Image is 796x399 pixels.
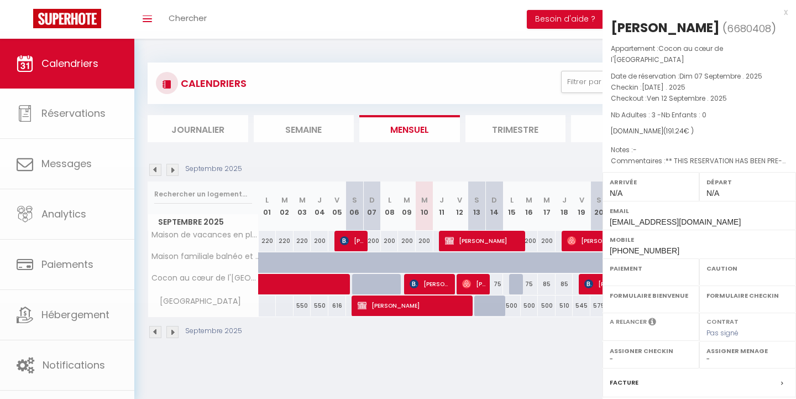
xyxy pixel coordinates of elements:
span: [EMAIL_ADDRESS][DOMAIN_NAME] [610,217,741,226]
span: N/A [706,189,719,198]
p: Notes : [611,144,788,156]
label: Mobile [610,234,789,245]
span: Dim 07 Septembre . 2025 [679,71,762,81]
label: Email [610,205,789,216]
span: Ven 12 Septembre . 2025 [647,94,727,103]
label: Paiement [610,263,692,274]
label: A relancer [610,317,647,327]
p: Checkin : [611,82,788,93]
p: Date de réservation : [611,71,788,82]
label: Facture [610,377,638,388]
span: [DATE] . 2025 [642,82,685,92]
span: Nb Adultes : 3 - [611,110,706,120]
span: Nb Enfants : 0 [661,110,706,120]
p: Checkout : [611,93,788,104]
label: Caution [706,263,789,274]
label: Assigner Checkin [610,345,692,356]
span: [PHONE_NUMBER] [610,246,679,255]
label: Départ [706,177,789,188]
label: Formulaire Bienvenue [610,290,692,301]
span: N/A [610,189,622,198]
div: [PERSON_NAME] [611,19,720,37]
span: - [633,145,637,154]
span: ( € ) [663,126,694,136]
label: Assigner Menage [706,345,789,356]
div: [DOMAIN_NAME] [611,126,788,137]
span: Cocon au cœur de l'[GEOGRAPHIC_DATA] [611,44,723,64]
span: 6680408 [727,22,771,35]
span: ( ) [722,20,776,36]
p: Appartement : [611,43,788,65]
label: Contrat [706,317,739,324]
button: Ouvrir le widget de chat LiveChat [9,4,42,38]
p: Commentaires : [611,156,788,167]
label: Arrivée [610,177,692,188]
div: x [603,6,788,19]
label: Formulaire Checkin [706,290,789,301]
i: Sélectionner OUI si vous souhaiter envoyer les séquences de messages post-checkout [648,317,656,329]
span: 191.24 [666,126,684,136]
span: Pas signé [706,328,739,338]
